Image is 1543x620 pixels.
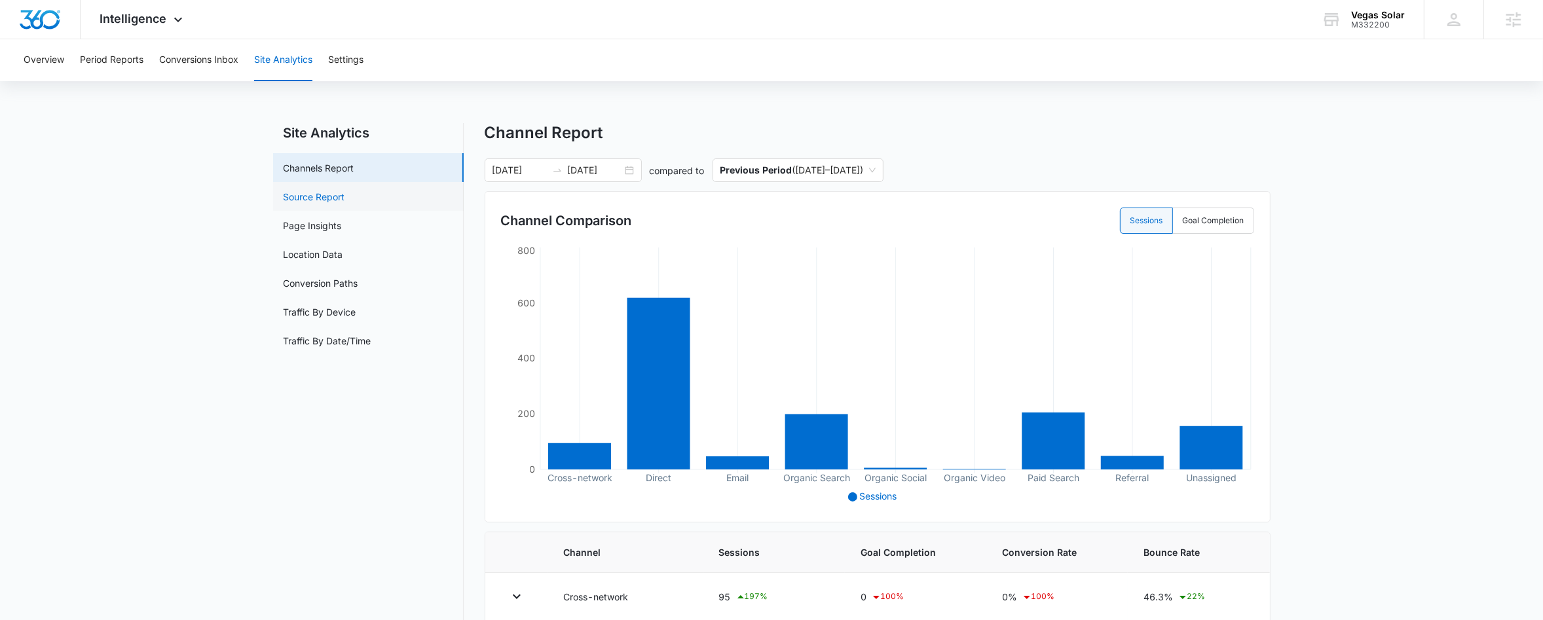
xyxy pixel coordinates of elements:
[783,472,849,484] tspan: Organic Search
[80,39,143,81] button: Period Reports
[552,165,563,175] span: swap-right
[720,164,792,175] p: Previous Period
[1115,472,1149,483] tspan: Referral
[871,589,904,605] div: 100 %
[861,545,971,559] span: Goal Completion
[493,163,547,177] input: Start date
[501,211,632,230] h3: Channel Comparison
[1178,589,1205,605] div: 22 %
[24,39,64,81] button: Overview
[864,472,927,484] tspan: Organic Social
[284,276,358,290] a: Conversion Paths
[861,589,971,605] div: 0
[650,164,705,177] p: compared to
[646,472,671,483] tspan: Direct
[944,472,1005,484] tspan: Organic Video
[254,39,312,81] button: Site Analytics
[517,245,535,256] tspan: 800
[485,123,603,143] h1: Channel Report
[1351,20,1405,29] div: account id
[529,464,535,475] tspan: 0
[328,39,363,81] button: Settings
[719,589,829,605] div: 95
[284,219,342,232] a: Page Insights
[1028,472,1079,483] tspan: Paid Search
[726,472,749,483] tspan: Email
[506,586,527,607] button: Toggle Row Expanded
[563,545,688,559] span: Channel
[1120,208,1173,234] label: Sessions
[547,472,612,483] tspan: Cross-network
[159,39,238,81] button: Conversions Inbox
[568,163,622,177] input: End date
[517,352,535,363] tspan: 400
[284,190,345,204] a: Source Report
[1002,545,1112,559] span: Conversion Rate
[860,490,897,501] span: Sessions
[720,159,876,181] span: ( [DATE] – [DATE] )
[517,408,535,419] tspan: 200
[1186,472,1236,484] tspan: Unassigned
[552,165,563,175] span: to
[517,297,535,308] tspan: 600
[1002,589,1112,605] div: 0%
[284,305,356,319] a: Traffic By Device
[735,589,768,605] div: 197 %
[719,545,829,559] span: Sessions
[1022,589,1054,605] div: 100 %
[273,123,464,143] h2: Site Analytics
[284,334,371,348] a: Traffic By Date/Time
[1143,545,1248,559] span: Bounce Rate
[1173,208,1254,234] label: Goal Completion
[1143,589,1248,605] div: 46.3%
[100,12,167,26] span: Intelligence
[284,247,343,261] a: Location Data
[284,161,354,175] a: Channels Report
[1351,10,1405,20] div: account name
